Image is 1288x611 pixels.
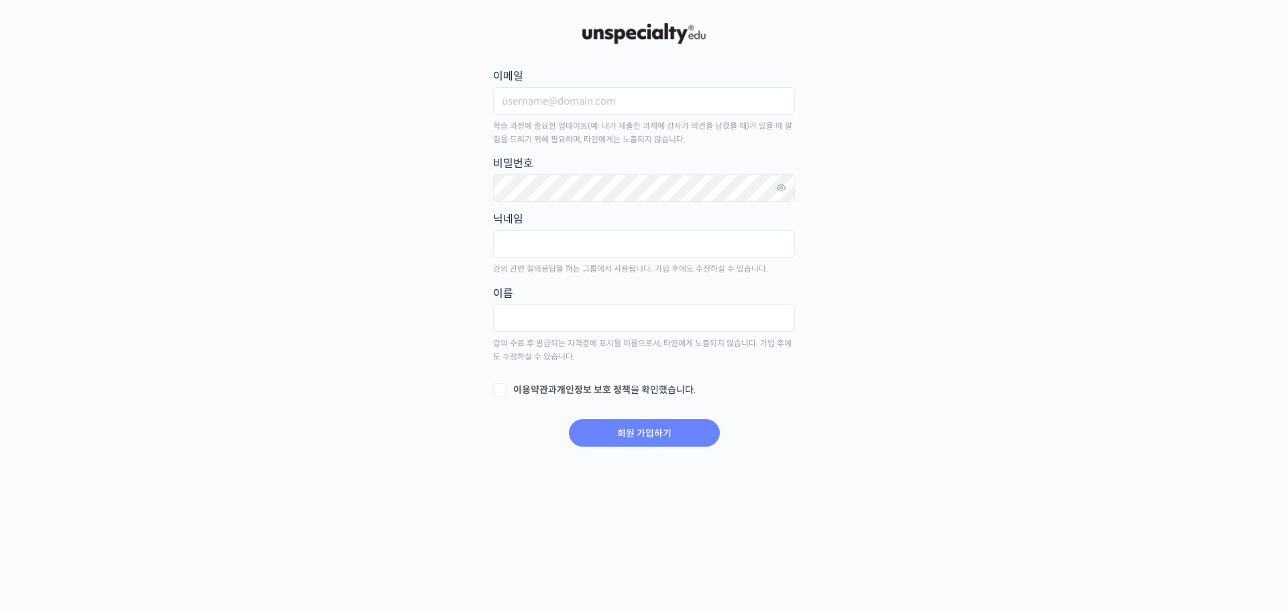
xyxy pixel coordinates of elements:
[493,119,795,147] p: 학습 과정에 중요한 업데이트(예: 내가 제출한 과제에 강사가 의견을 남겼을 때)가 있을 때 알림을 드리기 위해 필요하며, 타인에게는 노출되지 않습니다.
[493,284,513,302] legend: 이름
[569,419,720,447] input: 회원 가입하기
[493,67,795,85] label: 이메일
[557,384,631,396] a: 개인정보 보호 정책
[493,210,523,228] legend: 닉네임
[513,384,548,396] a: 이용약관
[493,337,795,364] p: 강의 수료 후 발급되는 자격증에 표시될 이름으로서, 타인에게 노출되지 않습니다. 가입 후에도 수정하실 수 있습니다.
[493,87,795,115] input: username@domain.com
[493,154,795,172] label: 비밀번호
[493,262,795,276] p: 강의 관련 질의응답을 하는 그룹에서 사용됩니다. 가입 후에도 수정하실 수 있습니다.
[493,384,795,397] label: 과 을 확인했습니다.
